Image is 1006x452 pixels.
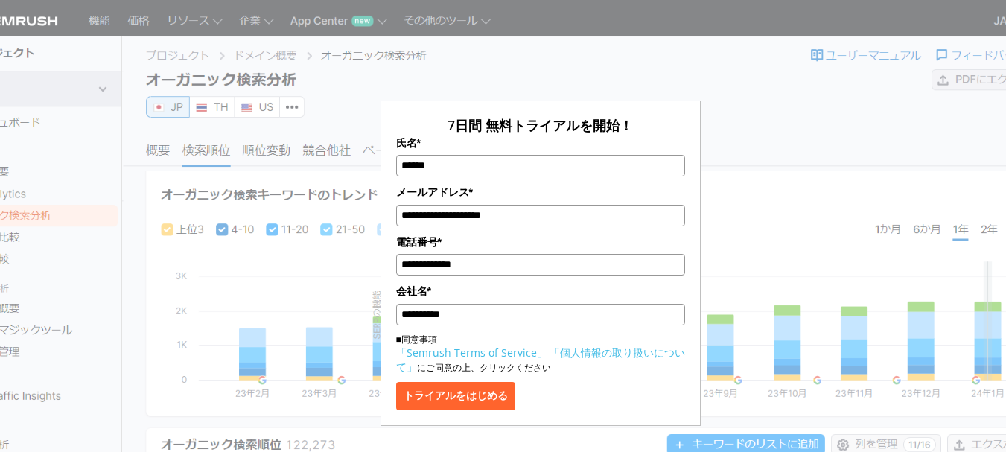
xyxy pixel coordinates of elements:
[396,333,685,375] p: ■同意事項 にご同意の上、クリックください
[396,184,685,200] label: メールアドレス*
[448,116,633,134] span: 7日間 無料トライアルを開始！
[396,346,685,374] a: 「個人情報の取り扱いについて」
[396,234,685,250] label: 電話番号*
[396,346,547,360] a: 「Semrush Terms of Service」
[396,382,515,410] button: トライアルをはじめる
